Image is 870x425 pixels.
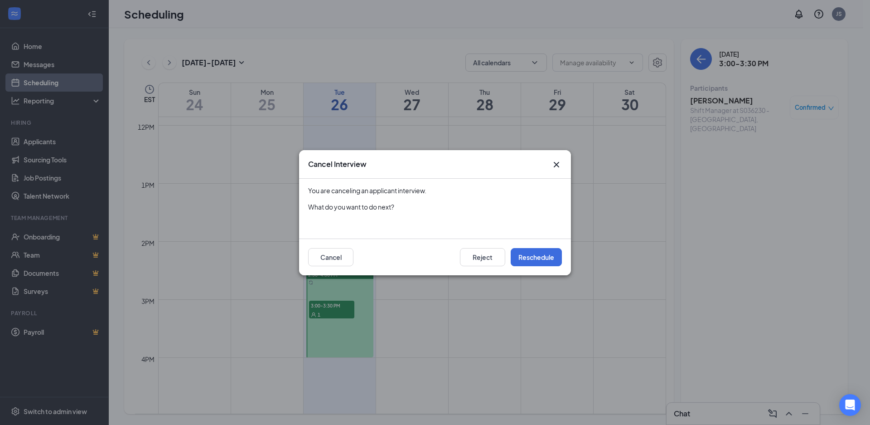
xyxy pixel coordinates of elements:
button: Close [551,159,562,170]
div: What do you want to do next? [308,202,562,211]
button: Reschedule [511,248,562,266]
svg: Cross [551,159,562,170]
div: You are canceling an applicant interview. [308,186,562,195]
button: Reject [460,248,505,266]
h3: Cancel Interview [308,159,367,169]
div: Open Intercom Messenger [839,394,861,416]
button: Cancel [308,248,353,266]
